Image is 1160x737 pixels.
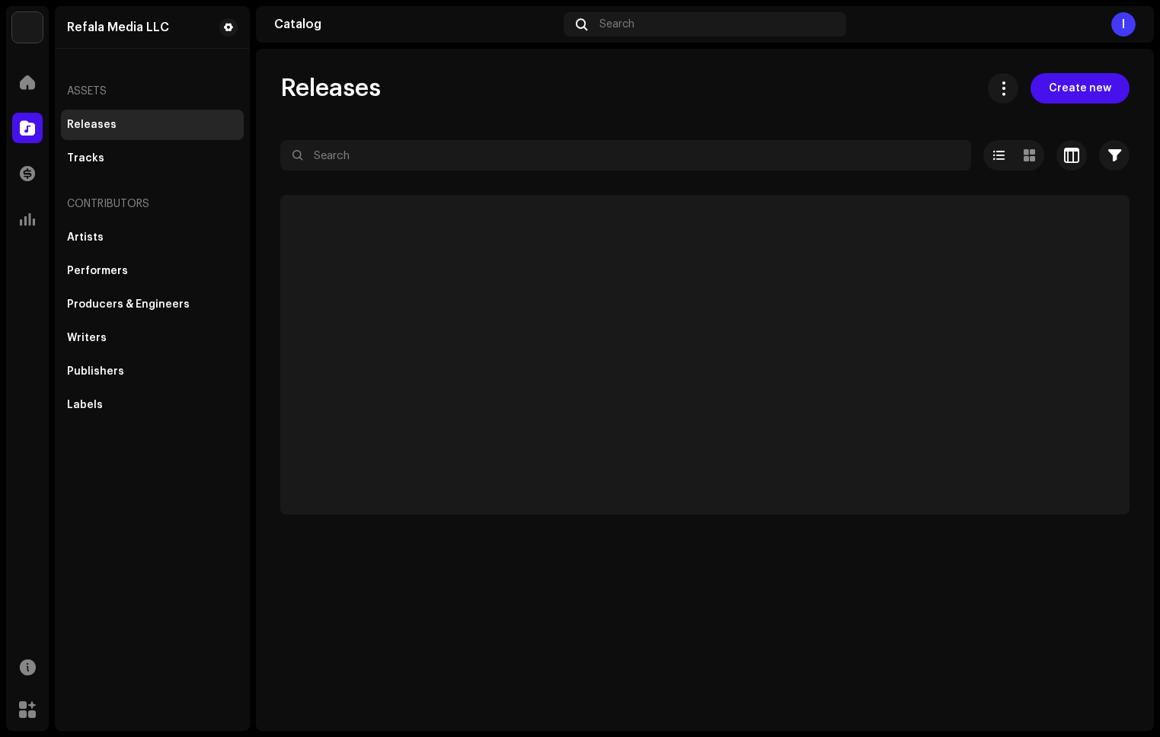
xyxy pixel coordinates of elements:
[67,119,117,131] div: Releases
[61,222,244,253] re-m-nav-item: Artists
[67,298,190,311] div: Producers & Engineers
[280,140,971,171] input: Search
[67,152,104,164] div: Tracks
[12,12,43,43] img: bb549e82-3f54-41b5-8d74-ce06bd45c366
[61,289,244,320] re-m-nav-item: Producers & Engineers
[67,332,107,344] div: Writers
[61,143,244,174] re-m-nav-item: Tracks
[61,110,244,140] re-m-nav-item: Releases
[67,265,128,277] div: Performers
[274,18,558,30] div: Catalog
[67,231,104,244] div: Artists
[61,356,244,387] re-m-nav-item: Publishers
[67,399,103,411] div: Labels
[61,390,244,420] re-m-nav-item: Labels
[599,18,634,30] span: Search
[61,323,244,353] re-m-nav-item: Writers
[1031,73,1130,104] button: Create new
[61,73,244,110] re-a-nav-header: Assets
[67,365,124,378] div: Publishers
[61,186,244,222] re-a-nav-header: Contributors
[280,73,381,104] span: Releases
[61,256,244,286] re-m-nav-item: Performers
[1049,73,1111,104] span: Create new
[1111,12,1136,37] div: I
[67,21,169,33] div: Refala Media LLC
